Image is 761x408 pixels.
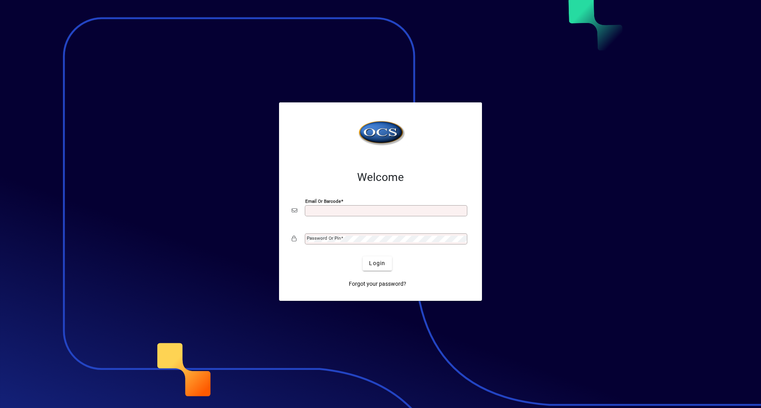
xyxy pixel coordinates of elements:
[307,235,341,241] mat-label: Password or Pin
[369,259,385,268] span: Login
[292,171,469,184] h2: Welcome
[346,277,409,291] a: Forgot your password?
[363,256,392,271] button: Login
[349,280,406,288] span: Forgot your password?
[305,198,341,204] mat-label: Email or Barcode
